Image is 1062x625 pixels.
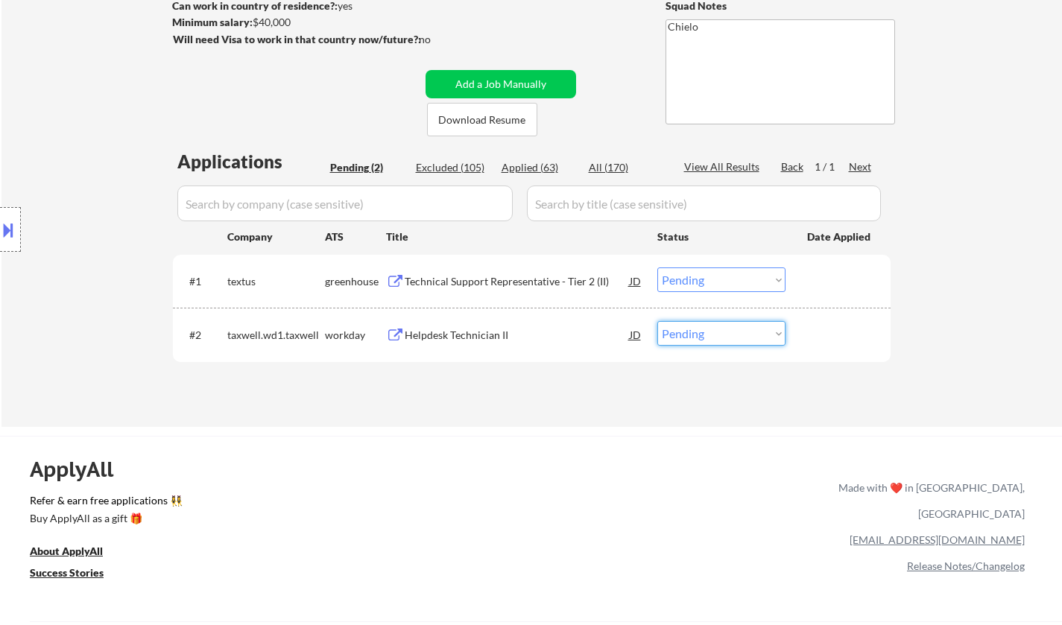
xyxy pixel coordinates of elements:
a: Refer & earn free applications 👯‍♀️ [30,495,527,511]
a: Release Notes/Changelog [907,559,1025,572]
a: [EMAIL_ADDRESS][DOMAIN_NAME] [850,533,1025,546]
div: Helpdesk Technician II [405,328,630,343]
input: Search by title (case sensitive) [527,185,881,221]
u: Success Stories [30,566,104,579]
u: About ApplyAll [30,545,103,557]
div: taxwell.wd1.taxwell [227,328,325,343]
strong: Minimum salary: [172,16,253,28]
div: Technical Support Representative - Tier 2 (II) [405,274,630,289]
div: Applied (63) [502,160,576,175]
div: textus [227,274,325,289]
div: Status [657,223,786,250]
strong: Will need Visa to work in that country now/future?: [173,33,421,45]
div: greenhouse [325,274,386,289]
div: no [419,32,461,47]
button: Download Resume [427,103,537,136]
div: JD [628,321,643,348]
div: Made with ❤️ in [GEOGRAPHIC_DATA], [GEOGRAPHIC_DATA] [832,475,1025,527]
div: ATS [325,229,386,244]
a: About ApplyAll [30,544,124,562]
div: Back [781,159,805,174]
div: JD [628,267,643,294]
div: Next [849,159,873,174]
button: Add a Job Manually [426,70,576,98]
div: Title [386,229,643,244]
div: All (170) [589,160,663,175]
div: Date Applied [807,229,873,244]
a: Buy ApplyAll as a gift 🎁 [30,511,179,530]
div: Company [227,229,325,244]
div: View All Results [684,159,764,174]
div: Excluded (105) [416,160,490,175]
div: workday [325,328,386,343]
div: ApplyAll [30,457,130,482]
div: $40,000 [172,15,420,30]
a: Success Stories [30,565,124,584]
div: 1 / 1 [815,159,849,174]
div: Buy ApplyAll as a gift 🎁 [30,513,179,524]
input: Search by company (case sensitive) [177,185,513,221]
div: Pending (2) [330,160,405,175]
